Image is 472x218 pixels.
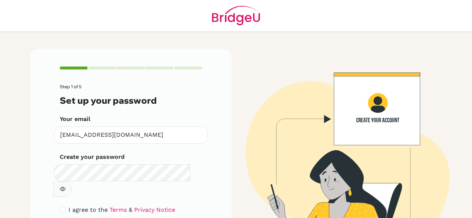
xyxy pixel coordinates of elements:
span: I agree to the [69,206,108,213]
label: Create your password [60,153,125,161]
h3: Set up your password [60,95,202,106]
a: Terms [110,206,127,213]
span: Step 1 of 5 [60,84,81,89]
a: Privacy Notice [134,206,175,213]
input: Insert your email* [54,126,208,144]
span: & [129,206,132,213]
label: Your email [60,115,90,124]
